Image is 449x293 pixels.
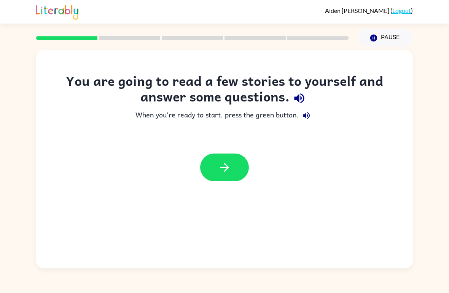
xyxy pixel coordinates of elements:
a: Logout [392,7,411,14]
button: Pause [358,29,413,47]
div: ( ) [325,7,413,14]
div: You are going to read a few stories to yourself and answer some questions. [51,73,398,108]
img: Literably [36,3,78,20]
div: When you're ready to start, press the green button. [51,108,398,123]
span: Aiden [PERSON_NAME] [325,7,390,14]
